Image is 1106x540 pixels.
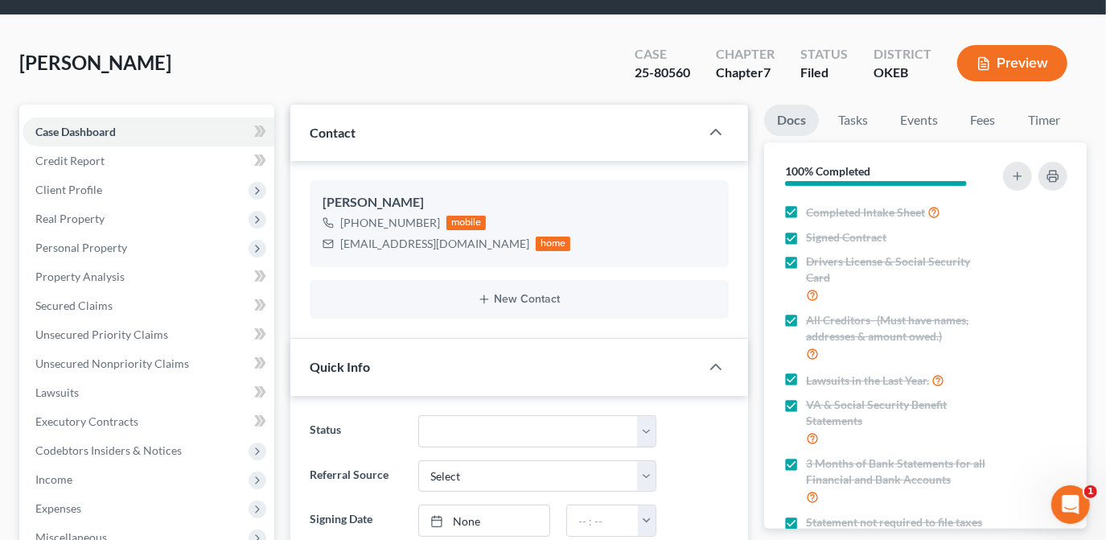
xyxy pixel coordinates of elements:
[716,45,775,64] div: Chapter
[1084,485,1097,498] span: 1
[887,105,951,136] a: Events
[716,64,775,82] div: Chapter
[302,460,410,493] label: Referral Source
[874,45,931,64] div: District
[340,236,529,252] div: [EMAIL_ADDRESS][DOMAIN_NAME]
[23,407,274,436] a: Executory Contracts
[35,472,72,486] span: Income
[23,262,274,291] a: Property Analysis
[567,505,639,536] input: -- : --
[806,312,993,344] span: All Creditors- (Must have names, addresses & amount owed.)
[302,415,410,447] label: Status
[536,237,571,251] div: home
[806,514,982,530] span: Statement not required to file taxes
[323,193,716,212] div: [PERSON_NAME]
[800,45,848,64] div: Status
[1015,105,1073,136] a: Timer
[23,117,274,146] a: Case Dashboard
[806,229,886,245] span: Signed Contract
[957,105,1009,136] a: Fees
[35,154,105,167] span: Credit Report
[764,105,819,136] a: Docs
[23,320,274,349] a: Unsecured Priority Claims
[23,146,274,175] a: Credit Report
[806,204,925,221] span: Completed Intake Sheet
[635,45,690,64] div: Case
[35,241,127,254] span: Personal Property
[310,125,356,140] span: Contact
[785,164,870,178] strong: 100% Completed
[23,378,274,407] a: Lawsuits
[35,328,168,341] span: Unsecured Priority Claims
[1051,485,1090,524] iframe: Intercom live chat
[35,183,102,196] span: Client Profile
[800,64,848,82] div: Filed
[23,291,274,320] a: Secured Claims
[35,299,113,312] span: Secured Claims
[806,254,993,286] span: Drivers License & Social Security Card
[806,455,993,488] span: 3 Months of Bank Statements for all Financial and Bank Accounts
[825,105,881,136] a: Tasks
[35,125,116,138] span: Case Dashboard
[310,359,370,374] span: Quick Info
[35,443,182,457] span: Codebtors Insiders & Notices
[35,270,125,283] span: Property Analysis
[446,216,487,230] div: mobile
[35,357,189,370] span: Unsecured Nonpriority Claims
[23,349,274,378] a: Unsecured Nonpriority Claims
[635,64,690,82] div: 25-80560
[35,501,81,515] span: Expenses
[340,215,440,231] div: [PHONE_NUMBER]
[806,373,929,389] span: Lawsuits in the Last Year.
[35,385,79,399] span: Lawsuits
[806,397,993,429] span: VA & Social Security Benefit Statements
[957,45,1067,81] button: Preview
[874,64,931,82] div: OKEB
[763,64,771,80] span: 7
[419,505,549,536] a: None
[19,51,171,74] span: [PERSON_NAME]
[35,414,138,428] span: Executory Contracts
[302,505,410,537] label: Signing Date
[35,212,105,225] span: Real Property
[323,293,716,306] button: New Contact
